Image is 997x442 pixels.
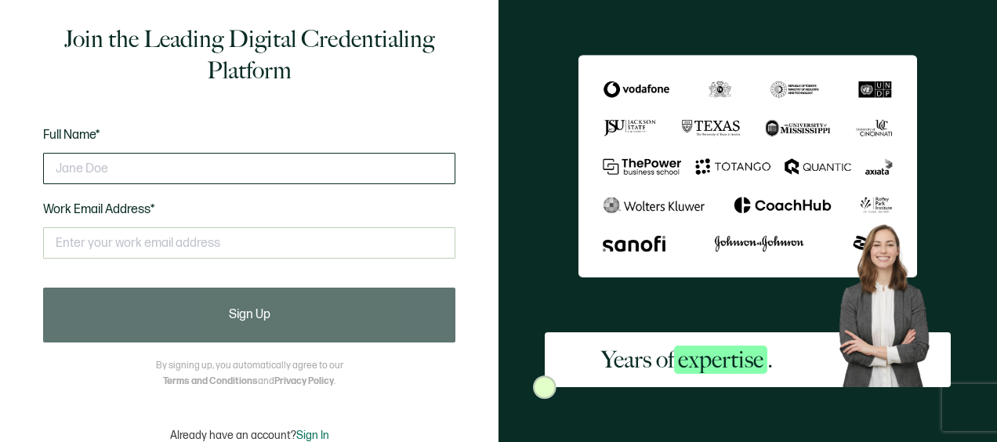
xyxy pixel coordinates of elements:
a: Terms and Conditions [163,375,258,387]
iframe: Chat Widget [736,265,997,442]
span: Full Name* [43,128,100,143]
img: Sertifier Signup - Years of <span class="strong-h">expertise</span>. Hero [829,216,952,387]
p: Already have an account? [170,429,329,442]
h2: Years of . [601,344,773,375]
input: Enter your work email address [43,227,455,259]
p: By signing up, you automatically agree to our and . [156,358,343,389]
img: Sertifier Signup - Years of <span class="strong-h">expertise</span>. [578,55,917,278]
a: Privacy Policy [274,375,334,387]
input: Jane Doe [43,153,455,184]
img: Sertifier Signup [533,375,557,399]
span: Work Email Address* [43,202,155,217]
span: Sign Up [229,309,270,321]
button: Sign Up [43,288,455,342]
span: Sign In [296,429,329,442]
h1: Join the Leading Digital Credentialing Platform [43,24,455,86]
span: expertise [674,346,767,374]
